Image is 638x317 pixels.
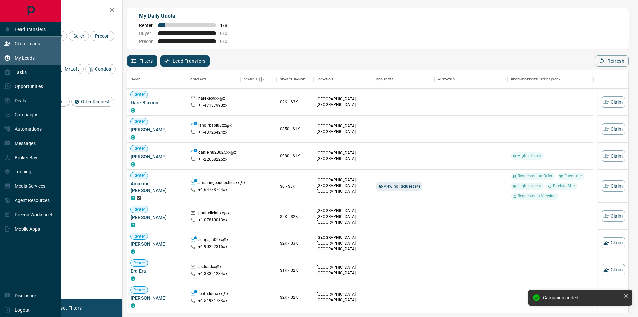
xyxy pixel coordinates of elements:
span: [PERSON_NAME] [131,153,184,160]
p: poubellelauxx@x [198,210,230,217]
span: 1 / 8 [220,23,235,28]
div: Search Range [280,70,305,89]
div: Search [244,70,266,89]
p: sunjiajia06xx@x [198,237,229,244]
div: condos.ca [131,249,135,254]
span: Amazing [PERSON_NAME] [131,180,184,194]
div: Contact [190,70,206,89]
span: [PERSON_NAME] [131,241,184,247]
span: Renter [131,207,148,212]
div: Search Range [277,70,313,89]
span: Renter [131,234,148,239]
span: Buyer [139,31,154,36]
div: Offer Request [71,97,114,107]
p: +1- 90222316xx [198,244,227,250]
p: [GEOGRAPHIC_DATA], [GEOGRAPHIC_DATA] [317,123,370,135]
p: asdsadxx@x [198,264,222,271]
div: Precon [90,31,114,41]
p: +1- 07810013xx [198,217,227,223]
p: +1- 43726424xx [198,130,227,135]
div: condos.ca [131,135,135,140]
p: +1- 51931733xx [198,298,227,304]
div: Name [127,70,187,89]
p: jangirbablu3xx@x [198,123,232,130]
span: High Interest [515,183,544,189]
strong: ( 4 ) [415,184,420,189]
div: Name [131,70,141,89]
div: mrloft.ca [137,196,141,200]
p: $0 - $3K [280,183,310,189]
span: Renter [139,23,154,28]
div: Requests [373,70,435,89]
p: [GEOGRAPHIC_DATA], [GEOGRAPHIC_DATA] [317,292,370,303]
div: Recent Opportunities (30d) [511,70,560,89]
p: danielhu20025xx@x [198,150,236,157]
button: Claim [602,237,625,248]
span: Offer Request [79,99,112,104]
p: $980 - $1K [280,153,310,159]
div: Location [317,70,333,89]
p: +1- 22658225xx [198,157,227,162]
button: Refresh [595,55,629,67]
p: $1K - $2K [280,267,310,273]
span: Renter [131,173,148,178]
span: Era Era [131,268,184,274]
span: Precon [93,33,112,39]
span: Renter [131,260,148,266]
button: Lead Transfers [160,55,210,67]
div: MrLoft [55,64,84,74]
p: [GEOGRAPHIC_DATA], [GEOGRAPHIC_DATA] [317,150,370,162]
div: Location [313,70,373,89]
button: Claim [602,180,625,192]
div: AI Status [435,70,508,89]
button: Reset Filters [51,302,86,314]
span: Precon [139,39,154,44]
div: Contact [187,70,240,89]
p: harekep9xx@x [198,96,225,103]
p: $850 - $1K [280,126,310,132]
p: $2K - $3K [280,99,310,105]
button: Filters [127,55,157,67]
span: Viewing Request [384,184,420,189]
button: Claim [602,96,625,108]
h2: Filters [21,7,116,15]
p: [GEOGRAPHIC_DATA], [GEOGRAPHIC_DATA], [GEOGRAPHIC_DATA] [317,208,370,225]
span: High Interest [515,153,544,159]
div: condos.ca [131,162,135,167]
p: teuta.lumaxx@x [198,291,228,298]
div: condos.ca [131,223,135,227]
p: My Daily Quota [139,12,235,20]
div: AI Status [438,70,455,89]
div: condos.ca [131,108,135,113]
div: condos.ca [131,276,135,281]
div: Condos [85,64,116,74]
p: [GEOGRAPHIC_DATA], [GEOGRAPHIC_DATA] [317,96,370,108]
div: Seller [69,31,89,41]
span: Renter [131,119,148,124]
div: Recent Opportunities (30d) [508,70,593,89]
span: Requested a Viewing [515,193,558,199]
div: condos.ca [131,196,135,200]
span: Renter [131,287,148,293]
span: 0 / 0 [220,39,235,44]
button: Claim [602,123,625,135]
span: Renter [131,92,148,97]
span: Condos [93,66,113,72]
div: condos.ca [131,303,135,308]
p: +1- 64788764xx [198,187,227,193]
div: Campaign added [543,295,621,300]
span: Seller [71,33,87,39]
span: [PERSON_NAME] [131,214,184,221]
p: $2K - $2K [280,214,310,220]
span: [PERSON_NAME] [131,126,184,133]
p: +1- 33321234xx [198,271,227,277]
span: Favourite [562,173,584,179]
button: Claim [602,150,625,162]
span: MrLoft [62,66,81,72]
div: Viewing Request (4) [376,182,422,191]
p: amazingebubechicaxx@x [198,180,246,187]
span: 0 / 0 [220,31,235,36]
span: Requested an Offer [515,173,555,179]
p: +1- 47187990xx [198,103,227,108]
span: Back to Site [550,183,577,189]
